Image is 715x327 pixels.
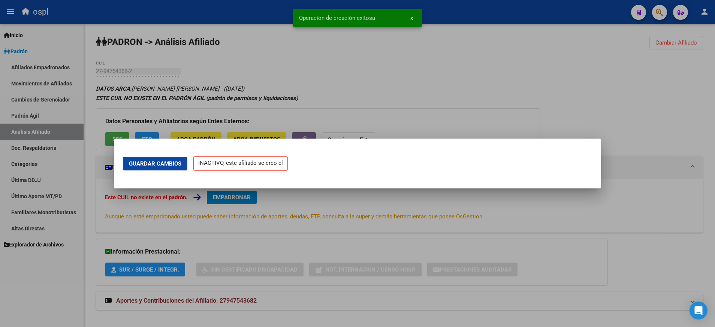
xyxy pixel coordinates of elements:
[690,302,708,320] div: Open Intercom Messenger
[129,160,181,167] span: Guardar Cambios
[123,157,187,170] button: Guardar Cambios
[410,15,413,21] span: x
[193,156,288,171] p: INACTIVO, este afiliado se creó el
[299,14,375,22] span: Operación de creación exitosa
